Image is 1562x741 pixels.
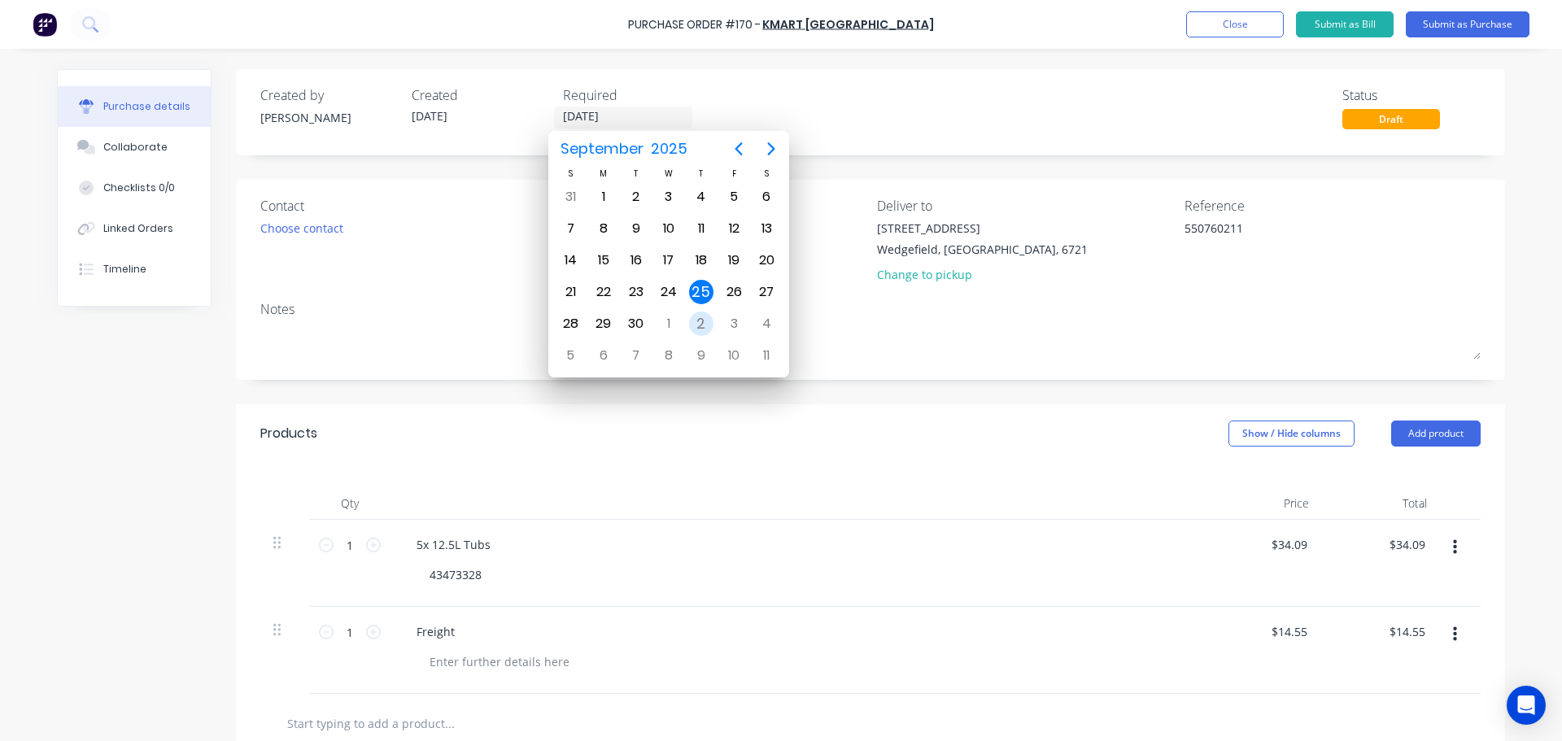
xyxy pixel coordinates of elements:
[58,208,211,249] button: Linked Orders
[689,185,713,209] div: Thursday, September 4, 2025
[591,216,616,241] div: Monday, September 8, 2025
[689,280,713,304] div: Today, Thursday, September 25, 2025
[762,16,934,33] a: KMart [GEOGRAPHIC_DATA]
[1228,421,1355,447] button: Show / Hide columns
[877,241,1088,258] div: Wedgefield, [GEOGRAPHIC_DATA], 6721
[558,185,582,209] div: Sunday, August 31, 2025
[1185,196,1481,216] div: Reference
[33,12,57,37] img: Factory
[657,343,681,368] div: Wednesday, October 8, 2025
[1342,109,1440,129] div: Draft
[722,133,755,165] button: Previous page
[1296,11,1394,37] button: Submit as Bill
[103,99,190,114] div: Purchase details
[877,196,1173,216] div: Deliver to
[647,134,691,163] span: 2025
[591,185,616,209] div: Monday, September 1, 2025
[1507,686,1546,725] div: Open Intercom Messenger
[260,109,399,126] div: [PERSON_NAME]
[1185,220,1388,256] textarea: 550760211
[689,248,713,272] div: Thursday, September 18, 2025
[657,185,681,209] div: Wednesday, September 3, 2025
[722,248,746,272] div: Friday, September 19, 2025
[722,312,746,336] div: Friday, October 3, 2025
[624,248,648,272] div: Tuesday, September 16, 2025
[722,343,746,368] div: Friday, October 10, 2025
[591,280,616,304] div: Monday, September 22, 2025
[657,216,681,241] div: Wednesday, September 10, 2025
[624,312,648,336] div: Tuesday, September 30, 2025
[722,185,746,209] div: Friday, September 5, 2025
[1322,487,1440,520] div: Total
[286,707,612,739] input: Start typing to add a product...
[587,167,619,181] div: M
[558,312,582,336] div: Sunday, September 28, 2025
[103,140,168,155] div: Collaborate
[260,196,556,216] div: Contact
[754,248,779,272] div: Saturday, September 20, 2025
[722,280,746,304] div: Friday, September 26, 2025
[652,167,685,181] div: W
[556,134,647,163] span: September
[1342,85,1481,105] div: Status
[657,248,681,272] div: Wednesday, September 17, 2025
[754,343,779,368] div: Saturday, October 11, 2025
[554,167,587,181] div: S
[260,220,343,237] div: Choose contact
[591,343,616,368] div: Monday, October 6, 2025
[1204,487,1322,520] div: Price
[657,280,681,304] div: Wednesday, September 24, 2025
[685,167,718,181] div: T
[404,620,468,643] div: Freight
[877,266,1088,283] div: Change to pickup
[755,133,788,165] button: Next page
[404,533,504,556] div: 5x 12.5L Tubs
[563,85,701,105] div: Required
[591,312,616,336] div: Monday, September 29, 2025
[877,220,1088,237] div: [STREET_ADDRESS]
[1186,11,1284,37] button: Close
[689,216,713,241] div: Thursday, September 11, 2025
[550,134,697,163] button: September2025
[58,168,211,208] button: Checklists 0/0
[260,85,399,105] div: Created by
[1391,421,1481,447] button: Add product
[628,16,761,33] div: Purchase Order #170 -
[58,127,211,168] button: Collaborate
[754,185,779,209] div: Saturday, September 6, 2025
[260,299,1481,319] div: Notes
[1406,11,1529,37] button: Submit as Purchase
[722,216,746,241] div: Friday, September 12, 2025
[417,563,495,586] div: 43473328
[624,216,648,241] div: Tuesday, September 9, 2025
[624,343,648,368] div: Tuesday, October 7, 2025
[309,487,390,520] div: Qty
[58,249,211,290] button: Timeline
[689,343,713,368] div: Thursday, October 9, 2025
[558,343,582,368] div: Sunday, October 5, 2025
[591,248,616,272] div: Monday, September 15, 2025
[103,181,175,195] div: Checklists 0/0
[754,280,779,304] div: Saturday, September 27, 2025
[718,167,750,181] div: F
[558,216,582,241] div: Sunday, September 7, 2025
[558,248,582,272] div: Sunday, September 14, 2025
[103,221,173,236] div: Linked Orders
[558,280,582,304] div: Sunday, September 21, 2025
[620,167,652,181] div: T
[103,262,146,277] div: Timeline
[657,312,681,336] div: Wednesday, October 1, 2025
[412,85,550,105] div: Created
[689,312,713,336] div: Thursday, October 2, 2025
[754,312,779,336] div: Saturday, October 4, 2025
[624,185,648,209] div: Tuesday, September 2, 2025
[58,86,211,127] button: Purchase details
[624,280,648,304] div: Tuesday, September 23, 2025
[260,424,317,443] div: Products
[750,167,783,181] div: S
[754,216,779,241] div: Saturday, September 13, 2025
